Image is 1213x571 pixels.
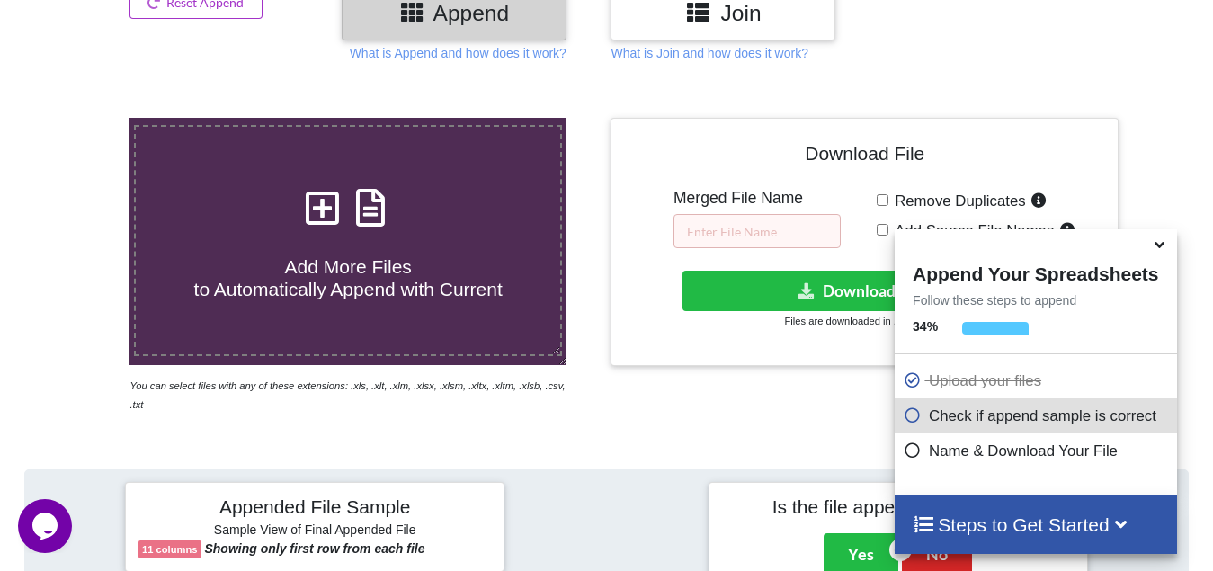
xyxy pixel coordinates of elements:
h4: Append Your Spreadsheets [895,258,1176,285]
small: Files are downloaded in .xlsx format [785,316,945,326]
h6: Sample View of Final Appended File [138,522,491,540]
b: Showing only first row from each file [204,541,424,556]
h4: Steps to Get Started [913,513,1158,536]
p: What is Join and how does it work? [611,44,807,62]
b: 11 columns [142,544,198,555]
h4: Appended File Sample [138,495,491,521]
input: Enter File Name [673,214,841,248]
p: Follow these steps to append [895,291,1176,309]
b: 34 % [913,319,938,334]
iframe: chat widget [18,499,76,553]
span: Remove Duplicates [888,192,1026,210]
p: What is Append and how does it work? [350,44,566,62]
h5: Merged File Name [673,189,841,208]
i: You can select files with any of these extensions: .xls, .xlt, .xlm, .xlsx, .xlsm, .xltx, .xltm, ... [129,380,565,410]
p: Name & Download Your File [904,440,1172,462]
p: Upload your files [904,370,1172,392]
span: Add More Files to Automatically Append with Current [194,256,503,299]
span: Add Source File Names [888,222,1054,239]
h4: Download File [624,131,1105,183]
button: Download File [682,271,1043,311]
h4: Is the file appended correctly? [722,495,1075,518]
p: Check if append sample is correct [904,405,1172,427]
